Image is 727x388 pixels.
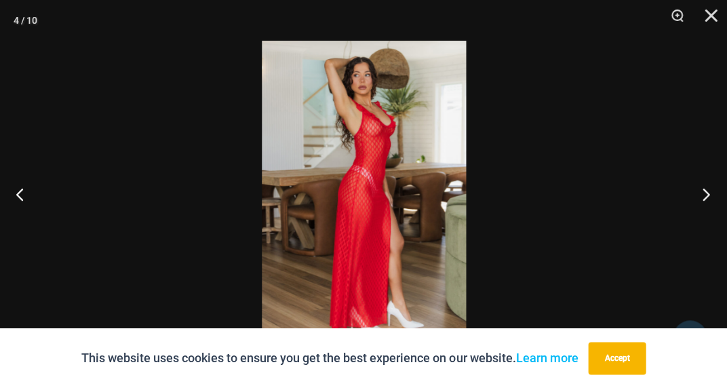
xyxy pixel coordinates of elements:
[588,342,646,374] button: Accept
[676,160,727,228] button: Next
[515,351,578,365] a: Learn more
[14,10,37,31] div: 4 / 10
[81,348,578,368] p: This website uses cookies to ensure you get the best experience on our website.
[262,41,466,347] img: Sometimes Red 587 Dress 05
